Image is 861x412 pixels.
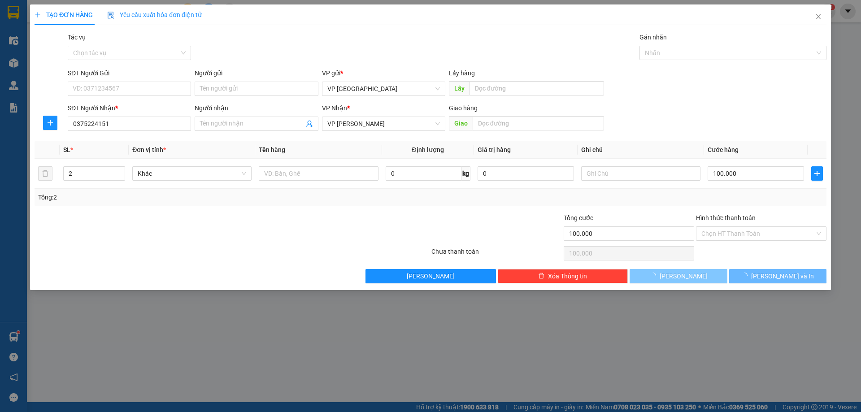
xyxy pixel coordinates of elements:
[68,34,86,41] label: Tác vụ
[138,167,246,180] span: Khác
[132,146,166,153] span: Đơn vị tính
[812,170,822,177] span: plus
[195,103,318,113] div: Người nhận
[751,271,814,281] span: [PERSON_NAME] và In
[327,82,440,95] span: VP HÀ NỘI
[68,68,191,78] div: SĐT Người Gửi
[430,247,563,262] div: Chưa thanh toán
[630,269,727,283] button: [PERSON_NAME]
[107,11,202,18] span: Yêu cầu xuất hóa đơn điện tử
[365,269,496,283] button: [PERSON_NAME]
[478,146,511,153] span: Giá trị hàng
[741,273,751,279] span: loading
[461,166,470,181] span: kg
[412,146,444,153] span: Định lượng
[449,116,473,130] span: Giao
[564,214,593,221] span: Tổng cước
[815,13,822,20] span: close
[639,34,667,41] label: Gán nhãn
[38,192,332,202] div: Tổng: 2
[498,269,628,283] button: deleteXóa Thông tin
[449,81,470,95] span: Lấy
[806,4,831,30] button: Close
[811,166,823,181] button: plus
[306,120,313,127] span: user-add
[538,273,544,280] span: delete
[322,68,445,78] div: VP gửi
[729,269,826,283] button: [PERSON_NAME] và In
[63,146,70,153] span: SL
[35,12,41,18] span: plus
[407,271,455,281] span: [PERSON_NAME]
[43,116,57,130] button: plus
[68,103,191,113] div: SĐT Người Nhận
[43,119,57,126] span: plus
[548,271,587,281] span: Xóa Thông tin
[38,166,52,181] button: delete
[259,146,285,153] span: Tên hàng
[259,166,378,181] input: VD: Bàn, Ghế
[708,146,739,153] span: Cước hàng
[195,68,318,78] div: Người gửi
[449,69,475,77] span: Lấy hàng
[322,104,347,112] span: VP Nhận
[660,271,708,281] span: [PERSON_NAME]
[696,214,756,221] label: Hình thức thanh toán
[35,11,93,18] span: TẠO ĐƠN HÀNG
[478,166,574,181] input: 0
[327,117,440,130] span: VP MỘC CHÂU
[650,273,660,279] span: loading
[107,12,114,19] img: icon
[449,104,478,112] span: Giao hàng
[473,116,604,130] input: Dọc đường
[581,166,700,181] input: Ghi Chú
[578,141,704,159] th: Ghi chú
[470,81,604,95] input: Dọc đường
